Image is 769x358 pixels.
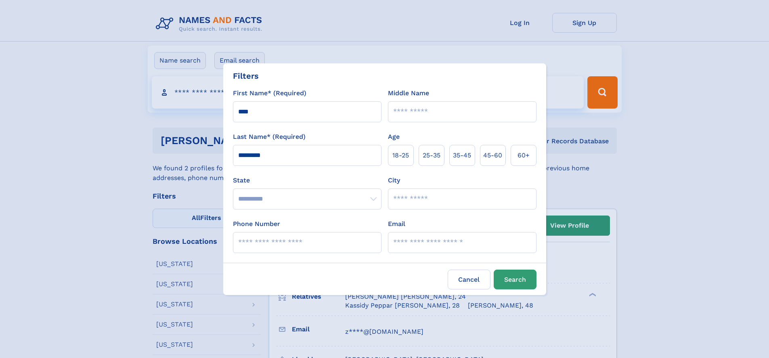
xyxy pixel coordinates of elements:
label: Age [388,132,400,142]
span: 18‑25 [392,151,409,160]
div: Filters [233,70,259,82]
span: 35‑45 [453,151,471,160]
span: 45‑60 [483,151,502,160]
label: Last Name* (Required) [233,132,306,142]
label: Phone Number [233,219,280,229]
label: Email [388,219,405,229]
span: 60+ [518,151,530,160]
span: 25‑35 [423,151,440,160]
label: State [233,176,381,185]
label: Middle Name [388,88,429,98]
label: Cancel [448,270,490,289]
button: Search [494,270,536,289]
label: City [388,176,400,185]
label: First Name* (Required) [233,88,306,98]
